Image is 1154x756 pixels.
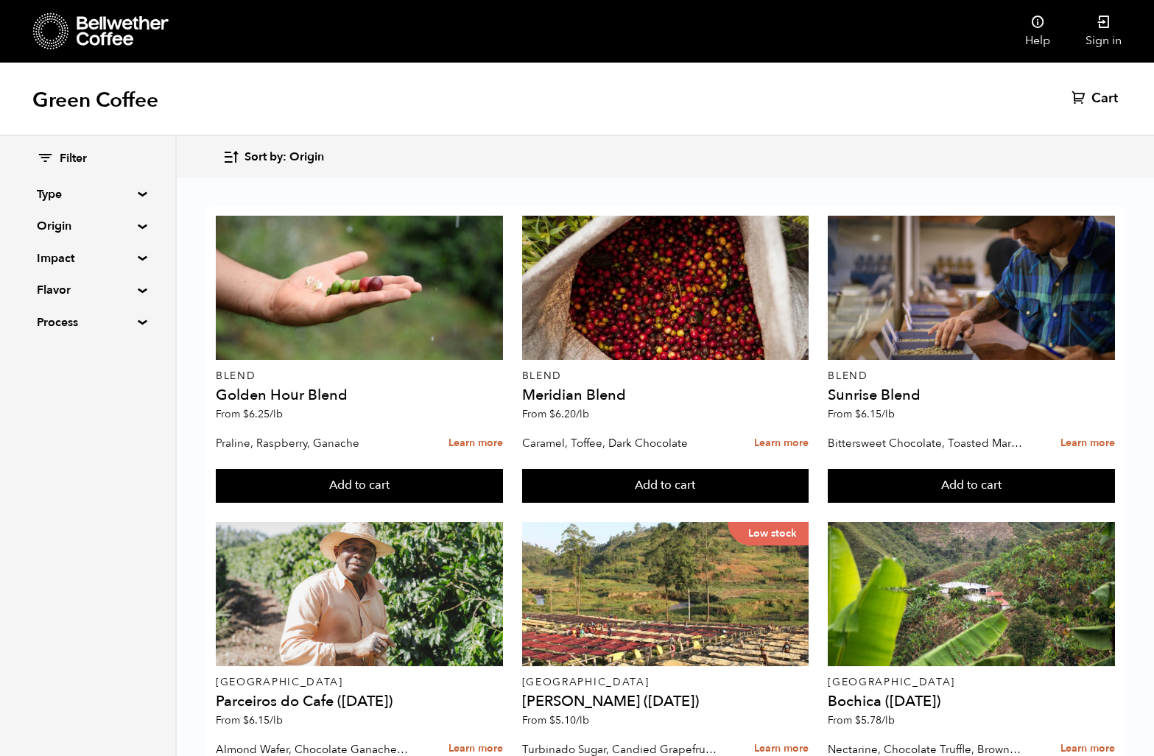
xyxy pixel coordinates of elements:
[855,407,895,421] bdi: 6.15
[32,87,158,113] h1: Green Coffee
[1060,428,1115,459] a: Learn more
[828,432,1023,454] p: Bittersweet Chocolate, Toasted Marshmallow, Candied Orange, Praline
[216,371,503,381] p: Blend
[216,407,283,421] span: From
[243,713,249,727] span: $
[216,469,503,503] button: Add to cart
[37,281,138,299] summary: Flavor
[549,407,589,421] bdi: 6.20
[828,694,1115,709] h4: Bochica ([DATE])
[37,186,138,203] summary: Type
[216,388,503,403] h4: Golden Hour Blend
[549,713,589,727] bdi: 5.10
[37,314,138,331] summary: Process
[522,371,809,381] p: Blend
[855,713,861,727] span: $
[243,407,249,421] span: $
[216,432,411,454] p: Praline, Raspberry, Ganache
[37,217,138,235] summary: Origin
[222,140,324,174] button: Sort by: Origin
[60,151,87,167] span: Filter
[882,713,895,727] span: /lb
[522,469,809,503] button: Add to cart
[522,432,717,454] p: Caramel, Toffee, Dark Chocolate
[549,407,555,421] span: $
[754,428,809,459] a: Learn more
[522,677,809,688] p: [GEOGRAPHIC_DATA]
[270,713,283,727] span: /lb
[243,407,283,421] bdi: 6.25
[216,694,503,709] h4: Parceiros do Cafe ([DATE])
[522,388,809,403] h4: Meridian Blend
[855,407,861,421] span: $
[882,407,895,421] span: /lb
[576,713,589,727] span: /lb
[522,522,809,666] a: Low stock
[828,677,1115,688] p: [GEOGRAPHIC_DATA]
[522,694,809,709] h4: [PERSON_NAME] ([DATE])
[828,713,895,727] span: From
[522,713,589,727] span: From
[728,522,809,545] p: Low stock
[855,713,895,727] bdi: 5.78
[270,407,283,421] span: /lb
[828,407,895,421] span: From
[522,407,589,421] span: From
[448,428,503,459] a: Learn more
[828,388,1115,403] h4: Sunrise Blend
[216,713,283,727] span: From
[828,371,1115,381] p: Blend
[576,407,589,421] span: /lb
[37,250,138,267] summary: Impact
[1091,90,1118,107] span: Cart
[216,677,503,688] p: [GEOGRAPHIC_DATA]
[243,713,283,727] bdi: 6.15
[828,469,1115,503] button: Add to cart
[1072,90,1122,107] a: Cart
[244,149,324,166] span: Sort by: Origin
[549,713,555,727] span: $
